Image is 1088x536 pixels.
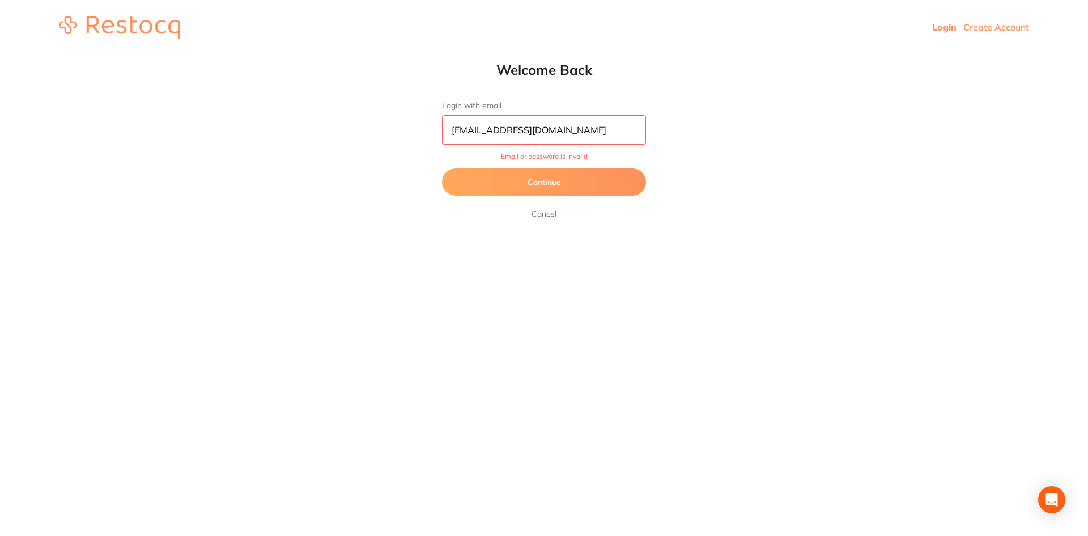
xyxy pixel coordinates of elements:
[932,22,957,33] a: Login
[419,61,669,78] h1: Welcome Back
[59,16,180,39] img: restocq_logo.svg
[1038,486,1065,513] div: Open Intercom Messenger
[963,22,1029,33] a: Create Account
[442,153,646,161] span: Email or password is invalid
[529,207,559,221] a: Cancel
[442,101,646,111] label: Login with email
[442,168,646,196] button: Continue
